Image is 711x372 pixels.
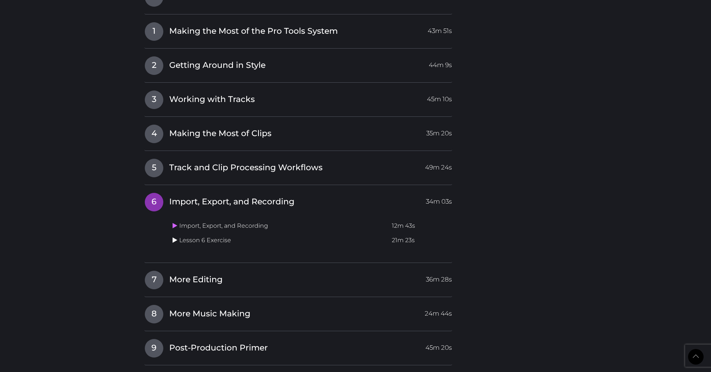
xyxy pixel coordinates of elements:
span: 44m 9s [429,56,452,70]
span: Making the Most of the Pro Tools System [169,26,338,37]
span: Making the Most of Clips [169,128,271,139]
a: 6Import, Export, and Recording34m 03s [144,192,452,208]
span: 7 [145,271,163,289]
span: 1 [145,22,163,41]
span: 9 [145,339,163,358]
td: Import, Export, and Recording [170,219,389,233]
span: 45m 20s [425,339,452,352]
td: 12m 43s [389,219,452,233]
span: 8 [145,305,163,323]
span: 36m 28s [426,271,452,284]
span: Track and Clip Processing Workflows [169,162,323,174]
span: Working with Tracks [169,94,255,105]
td: 21m 23s [389,233,452,248]
td: Lesson 6 Exercise [170,233,389,248]
a: 7More Editing36m 28s [144,270,452,286]
span: 35m 20s [426,125,452,138]
a: 2Getting Around in Style44m 9s [144,56,452,72]
span: Post-Production Primer [169,342,268,354]
span: 5 [145,159,163,177]
span: 4 [145,125,163,143]
a: 4Making the Most of Clips35m 20s [144,124,452,140]
span: 45m 10s [427,90,452,104]
span: 2 [145,56,163,75]
span: 34m 03s [426,193,452,206]
span: 43m 51s [428,22,452,36]
a: 1Making the Most of the Pro Tools System43m 51s [144,22,452,37]
span: 3 [145,90,163,109]
span: 6 [145,193,163,211]
span: 49m 24s [425,159,452,172]
span: More Music Making [169,308,250,320]
span: Import, Export, and Recording [169,196,294,208]
span: More Editing [169,274,223,286]
a: 8More Music Making24m 44s [144,304,452,320]
a: Back to Top [688,349,704,365]
a: 5Track and Clip Processing Workflows49m 24s [144,158,452,174]
a: 3Working with Tracks45m 10s [144,90,452,106]
span: 24m 44s [425,305,452,318]
a: 9Post-Production Primer45m 20s [144,339,452,354]
span: Getting Around in Style [169,60,266,71]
